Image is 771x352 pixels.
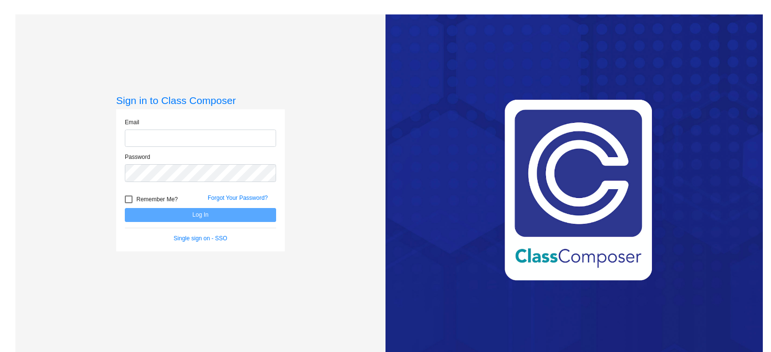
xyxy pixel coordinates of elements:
h3: Sign in to Class Composer [116,94,285,106]
a: Forgot Your Password? [208,195,268,201]
a: Single sign on - SSO [173,235,227,242]
button: Log In [125,208,276,222]
label: Password [125,153,150,161]
label: Email [125,118,139,127]
span: Remember Me? [136,194,178,205]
